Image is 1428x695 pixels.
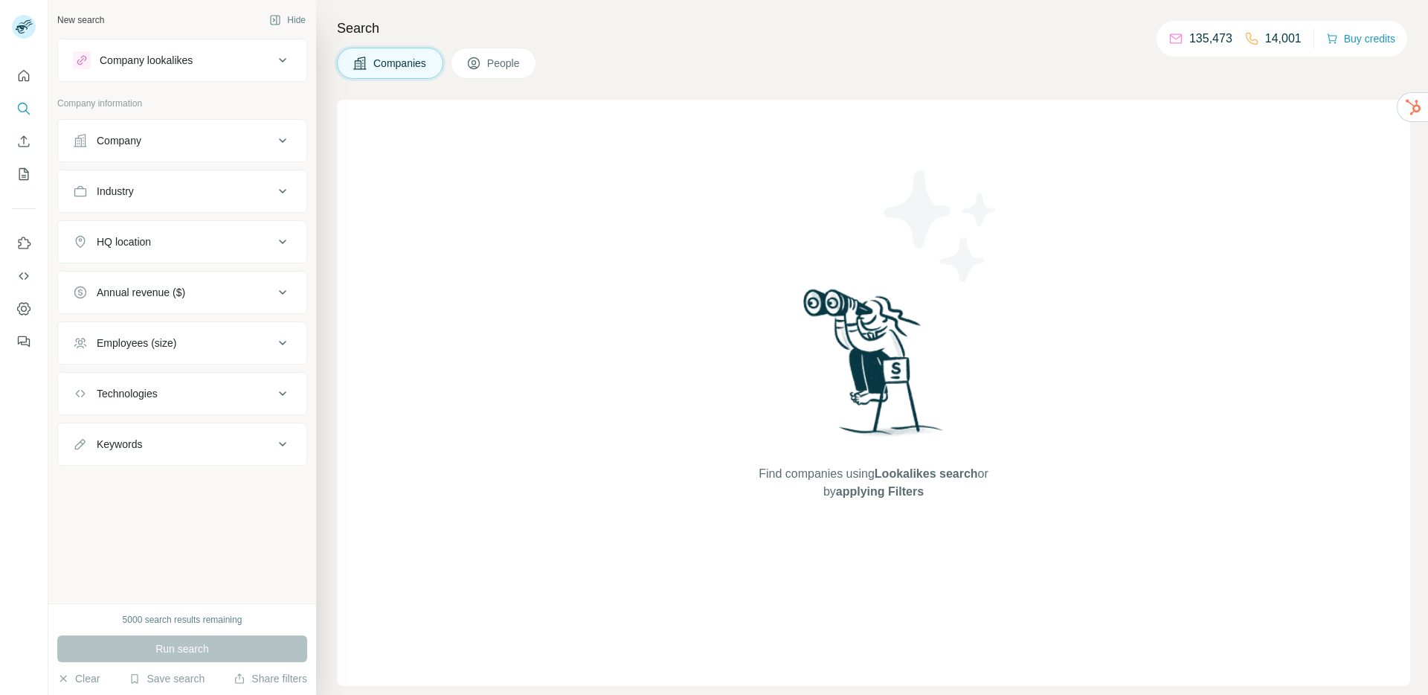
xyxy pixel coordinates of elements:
[57,97,307,110] p: Company information
[97,234,151,249] div: HQ location
[234,671,307,686] button: Share filters
[97,184,134,199] div: Industry
[1189,30,1232,48] p: 135,473
[57,671,100,686] button: Clear
[123,613,242,627] div: 5000 search results remaining
[12,295,36,322] button: Dashboard
[754,465,992,501] span: Find companies using or by
[797,285,951,451] img: Surfe Illustration - Woman searching with binoculars
[97,133,141,148] div: Company
[487,56,521,71] span: People
[1326,28,1395,49] button: Buy credits
[97,336,176,350] div: Employees (size)
[58,224,306,260] button: HQ location
[58,275,306,310] button: Annual revenue ($)
[129,671,205,686] button: Save search
[58,173,306,209] button: Industry
[12,95,36,122] button: Search
[100,53,193,68] div: Company lookalikes
[836,485,924,498] span: applying Filters
[57,13,104,27] div: New search
[12,263,36,289] button: Use Surfe API
[12,63,36,89] button: Quick start
[875,467,978,480] span: Lookalikes search
[12,230,36,257] button: Use Surfe on LinkedIn
[97,285,185,300] div: Annual revenue ($)
[97,437,142,452] div: Keywords
[58,42,306,78] button: Company lookalikes
[58,123,306,158] button: Company
[874,159,1008,293] img: Surfe Illustration - Stars
[12,161,36,188] button: My lists
[58,426,306,462] button: Keywords
[1265,30,1302,48] p: 14,001
[58,376,306,411] button: Technologies
[373,56,428,71] span: Companies
[337,18,1410,39] h4: Search
[97,386,158,401] div: Technologies
[58,325,306,361] button: Employees (size)
[259,9,316,31] button: Hide
[12,328,36,355] button: Feedback
[12,128,36,155] button: Enrich CSV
